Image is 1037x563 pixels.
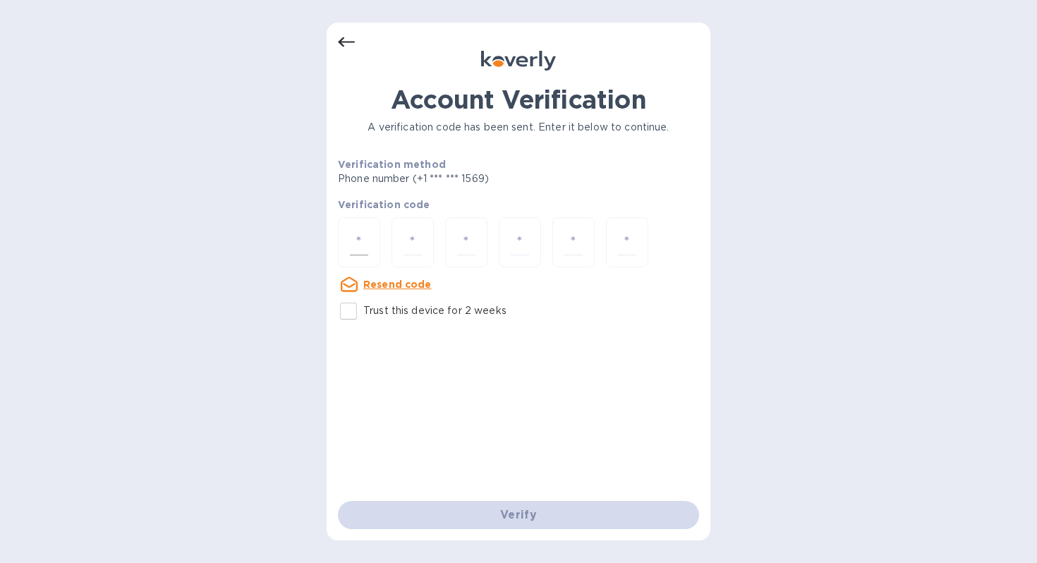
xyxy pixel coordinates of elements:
[338,171,597,186] p: Phone number (+1 *** *** 1569)
[338,85,699,114] h1: Account Verification
[363,303,507,318] p: Trust this device for 2 weeks
[338,159,446,170] b: Verification method
[338,198,699,212] p: Verification code
[338,120,699,135] p: A verification code has been sent. Enter it below to continue.
[363,279,432,290] u: Resend code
